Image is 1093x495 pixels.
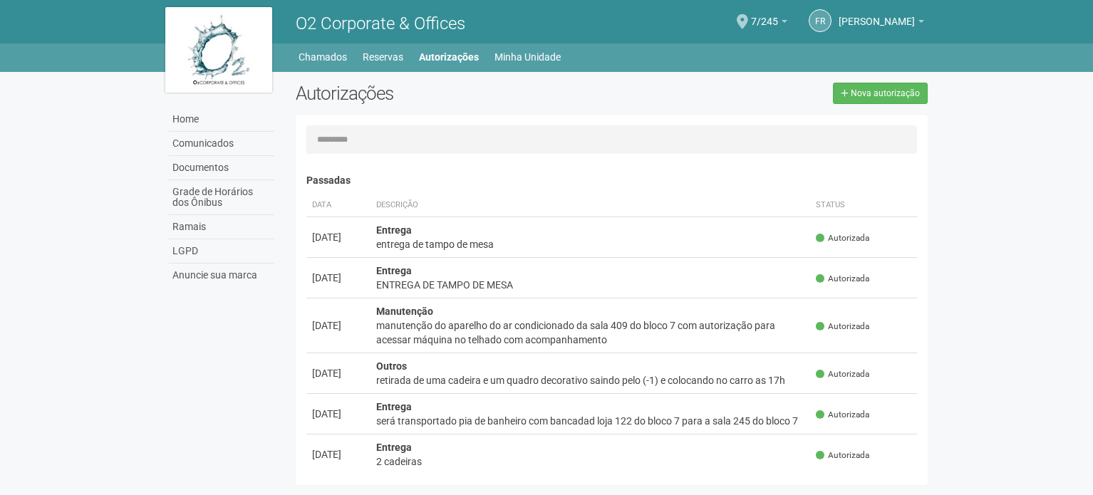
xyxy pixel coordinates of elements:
span: Autorizada [816,321,869,333]
a: Chamados [299,47,347,67]
a: Reservas [363,47,403,67]
a: Documentos [169,156,274,180]
a: Comunicados [169,132,274,156]
a: 7/245 [751,18,787,29]
div: [DATE] [312,271,365,285]
div: será transportado pia de banheiro com bancadad loja 122 do bloco 7 para a sala 245 do bloco 7 [376,414,804,428]
div: entrega de tampo de mesa [376,237,804,251]
span: O2 Corporate & Offices [296,14,465,33]
strong: Manutenção [376,306,433,317]
a: [PERSON_NAME] [839,18,924,29]
a: Nova autorização [833,83,928,104]
a: Anuncie sua marca [169,264,274,287]
a: Grade de Horários dos Ônibus [169,180,274,215]
strong: Entrega [376,265,412,276]
span: Autorizada [816,232,869,244]
div: [DATE] [312,230,365,244]
div: [DATE] [312,366,365,380]
strong: Outros [376,360,407,372]
span: Autorizada [816,449,869,462]
th: Descrição [371,194,810,217]
span: Autorizada [816,368,869,380]
div: ENTREGA DE TAMPO DE MESA [376,278,804,292]
a: LGPD [169,239,274,264]
div: manutenção do aparelho do ar condicionado da sala 409 do bloco 7 com autorização para acessar máq... [376,318,804,347]
a: FR [809,9,832,32]
div: [DATE] [312,407,365,421]
span: Autorizada [816,409,869,421]
span: FRANCI RODRIGUES [839,2,915,27]
span: 7/245 [751,2,778,27]
h2: Autorizações [296,83,601,104]
th: Data [306,194,371,217]
a: Ramais [169,215,274,239]
img: logo.jpg [165,7,272,93]
h4: Passadas [306,175,917,186]
a: Home [169,108,274,132]
div: 2 cadeiras [376,454,804,469]
div: retirada de uma cadeira e um quadro decorativo saindo pelo (-1) e colocando no carro as 17h [376,373,804,387]
strong: Entrega [376,442,412,453]
a: Minha Unidade [494,47,561,67]
a: Autorizações [419,47,479,67]
span: Autorizada [816,273,869,285]
strong: Entrega [376,224,412,236]
div: [DATE] [312,447,365,462]
div: [DATE] [312,318,365,333]
strong: Entrega [376,401,412,412]
th: Status [810,194,917,217]
span: Nova autorização [851,88,920,98]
